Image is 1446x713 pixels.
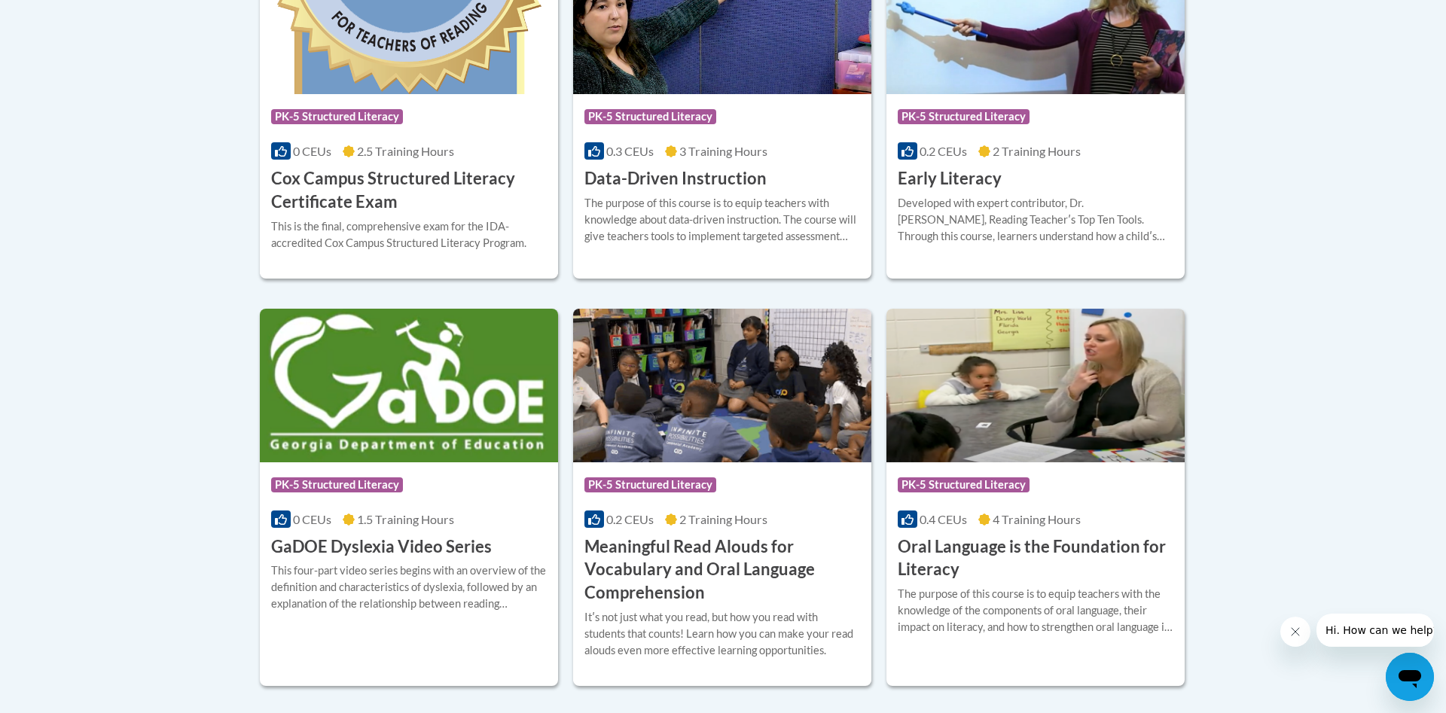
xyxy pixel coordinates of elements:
span: 2.5 Training Hours [357,144,454,158]
span: 0 CEUs [293,512,331,526]
span: 4 Training Hours [993,512,1081,526]
h3: Early Literacy [898,167,1002,190]
a: Course LogoPK-5 Structured Literacy0.2 CEUs2 Training Hours Meaningful Read Alouds for Vocabulary... [573,309,871,686]
span: PK-5 Structured Literacy [584,477,716,492]
h3: Cox Campus Structured Literacy Certificate Exam [271,167,547,214]
span: 0 CEUs [293,144,331,158]
div: The purpose of this course is to equip teachers with knowledge about data-driven instruction. The... [584,195,860,245]
img: Course Logo [886,309,1185,462]
span: Hi. How can we help? [9,11,122,23]
span: 1.5 Training Hours [357,512,454,526]
h3: Data-Driven Instruction [584,167,767,190]
a: Course LogoPK-5 Structured Literacy0 CEUs1.5 Training Hours GaDOE Dyslexia Video SeriesThis four-... [260,309,558,686]
div: This is the final, comprehensive exam for the IDA-accredited Cox Campus Structured Literacy Program. [271,218,547,251]
h3: Meaningful Read Alouds for Vocabulary and Oral Language Comprehension [584,535,860,605]
div: The purpose of this course is to equip teachers with the knowledge of the components of oral lang... [898,586,1173,635]
div: Itʹs not just what you read, but how you read with students that counts! Learn how you can make y... [584,609,860,659]
span: PK-5 Structured Literacy [584,109,716,124]
span: 0.2 CEUs [920,144,967,158]
span: PK-5 Structured Literacy [271,477,403,492]
h3: GaDOE Dyslexia Video Series [271,535,492,559]
span: 3 Training Hours [679,144,767,158]
span: 2 Training Hours [679,512,767,526]
span: PK-5 Structured Literacy [898,477,1030,492]
span: 0.3 CEUs [606,144,654,158]
span: PK-5 Structured Literacy [898,109,1030,124]
iframe: Button to launch messaging window [1386,653,1434,701]
img: Course Logo [260,309,558,462]
iframe: Close message [1280,617,1310,647]
iframe: Message from company [1316,614,1434,647]
div: Developed with expert contributor, Dr. [PERSON_NAME], Reading Teacherʹs Top Ten Tools. Through th... [898,195,1173,245]
span: 2 Training Hours [993,144,1081,158]
span: 0.2 CEUs [606,512,654,526]
span: 0.4 CEUs [920,512,967,526]
div: This four-part video series begins with an overview of the definition and characteristics of dysl... [271,562,547,612]
h3: Oral Language is the Foundation for Literacy [898,535,1173,582]
a: Course LogoPK-5 Structured Literacy0.4 CEUs4 Training Hours Oral Language is the Foundation for L... [886,309,1185,686]
span: PK-5 Structured Literacy [271,109,403,124]
img: Course Logo [573,309,871,462]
